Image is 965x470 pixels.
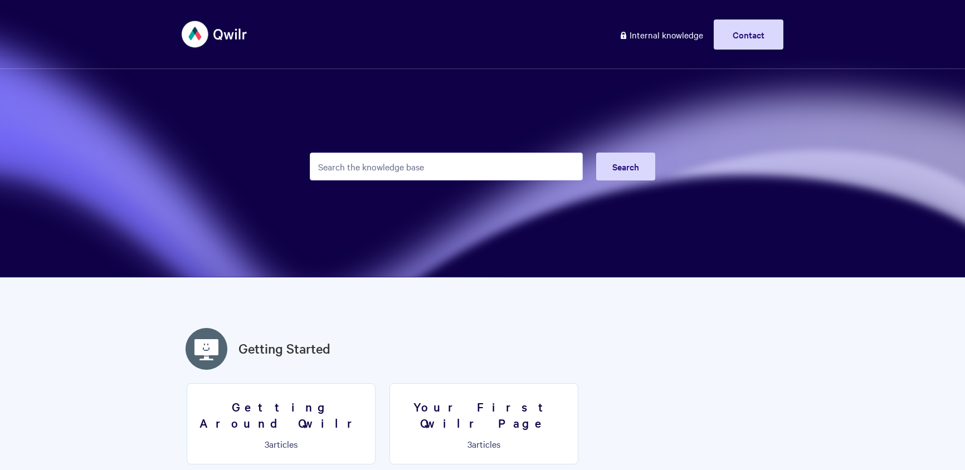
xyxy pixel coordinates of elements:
h3: Your First Qwilr Page [397,399,571,430]
a: Getting Around Qwilr 3articles [187,383,376,464]
button: Search [596,153,655,180]
a: Your First Qwilr Page 3articles [389,383,578,464]
a: Getting Started [238,339,330,359]
img: Qwilr Help Center [182,13,248,55]
p: articles [194,439,368,449]
p: articles [397,439,571,449]
h3: Getting Around Qwilr [194,399,368,430]
span: Search [612,160,639,173]
a: Internal knowledge [611,19,711,50]
a: Contact [714,19,783,50]
span: 3 [265,438,269,450]
input: Search the knowledge base [310,153,583,180]
span: 3 [467,438,472,450]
